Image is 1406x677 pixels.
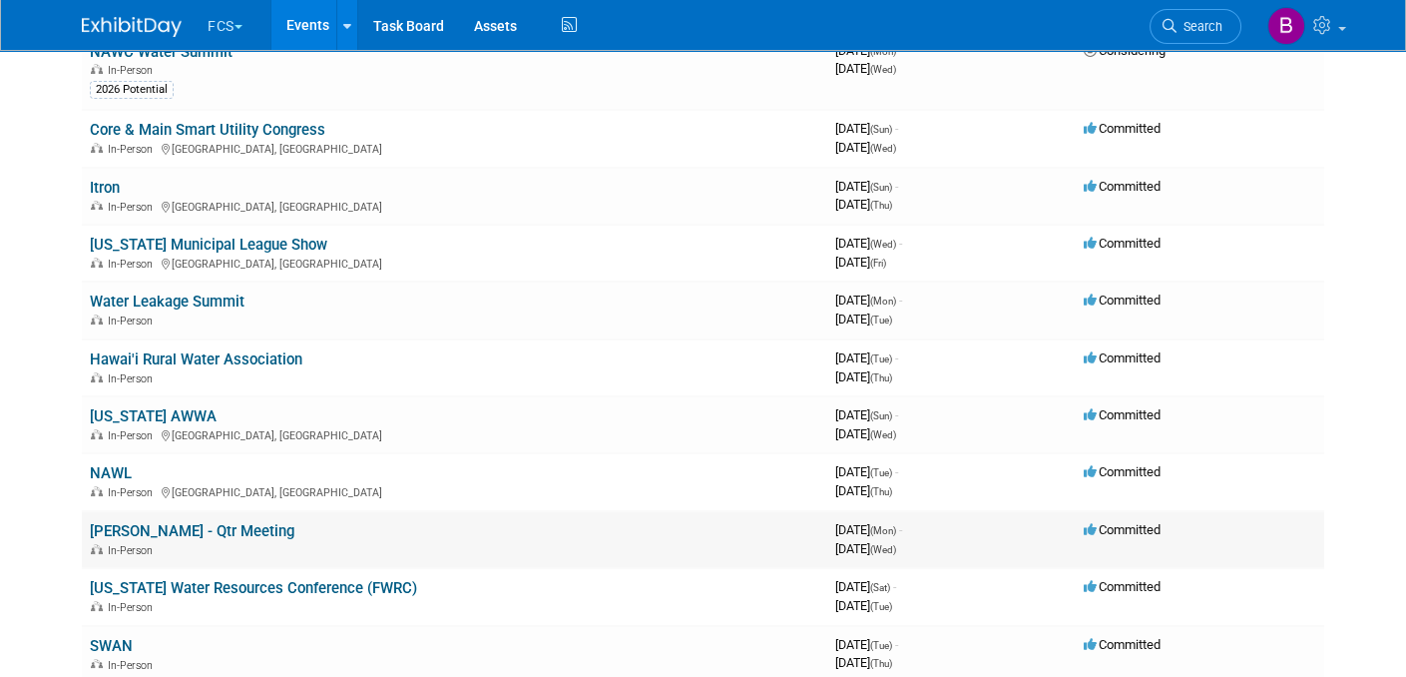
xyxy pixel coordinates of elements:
a: [US_STATE] AWWA [90,407,217,425]
span: In-Person [108,372,159,385]
span: Committed [1084,522,1161,537]
span: [DATE] [835,598,892,613]
span: (Wed) [870,143,896,154]
span: Committed [1084,464,1161,479]
img: In-Person Event [91,201,103,211]
span: In-Person [108,659,159,672]
span: - [895,464,898,479]
span: [DATE] [835,655,892,670]
img: ExhibitDay [82,17,182,37]
span: Committed [1084,637,1161,652]
span: - [895,407,898,422]
span: (Tue) [870,601,892,612]
img: In-Person Event [91,486,103,496]
span: Committed [1084,407,1161,422]
span: In-Person [108,544,159,557]
span: (Sat) [870,582,890,593]
span: In-Person [108,258,159,271]
a: Hawai'i Rural Water Association [90,350,302,368]
div: [GEOGRAPHIC_DATA], [GEOGRAPHIC_DATA] [90,140,819,156]
span: (Wed) [870,64,896,75]
img: In-Person Event [91,143,103,153]
span: [DATE] [835,312,892,327]
span: Committed [1084,579,1161,594]
img: In-Person Event [91,429,103,439]
a: [US_STATE] Water Resources Conference (FWRC) [90,579,417,597]
span: - [899,293,902,308]
span: (Fri) [870,258,886,269]
span: - [899,236,902,251]
span: (Thu) [870,658,892,669]
span: In-Person [108,601,159,614]
span: In-Person [108,315,159,328]
span: (Tue) [870,353,892,364]
span: [DATE] [835,197,892,212]
a: NAWL [90,464,132,482]
a: SWAN [90,637,133,655]
span: (Sun) [870,410,892,421]
span: (Sun) [870,124,892,135]
span: - [895,637,898,652]
img: In-Person Event [91,64,103,74]
img: In-Person Event [91,544,103,554]
div: 2026 Potential [90,81,174,99]
img: In-Person Event [91,659,103,669]
span: - [895,179,898,194]
span: [DATE] [835,637,898,652]
span: (Tue) [870,315,892,326]
span: - [895,350,898,365]
span: (Wed) [870,544,896,555]
div: [GEOGRAPHIC_DATA], [GEOGRAPHIC_DATA] [90,255,819,271]
span: Considering [1084,43,1166,58]
span: In-Person [108,64,159,77]
span: Committed [1084,121,1161,136]
span: (Mon) [870,525,896,536]
span: [DATE] [835,121,898,136]
a: [PERSON_NAME] - Qtr Meeting [90,522,294,540]
span: - [893,579,896,594]
span: [DATE] [835,369,892,384]
span: [DATE] [835,464,898,479]
span: [DATE] [835,350,898,365]
span: - [899,522,902,537]
a: Search [1150,9,1241,44]
span: In-Person [108,486,159,499]
span: Search [1176,19,1222,34]
span: (Thu) [870,372,892,383]
div: [GEOGRAPHIC_DATA], [GEOGRAPHIC_DATA] [90,198,819,214]
span: [DATE] [835,293,902,308]
span: [DATE] [835,483,892,498]
span: - [895,121,898,136]
span: [DATE] [835,426,896,441]
span: [DATE] [835,579,896,594]
span: In-Person [108,429,159,442]
span: (Wed) [870,239,896,250]
a: Core & Main Smart Utility Congress [90,121,325,139]
img: Barb DeWyer [1267,7,1305,45]
img: In-Person Event [91,315,103,325]
div: [GEOGRAPHIC_DATA], [GEOGRAPHIC_DATA] [90,483,819,499]
span: [DATE] [835,179,898,194]
span: (Tue) [870,467,892,478]
a: [US_STATE] Municipal League Show [90,236,327,254]
span: (Thu) [870,486,892,497]
span: Committed [1084,179,1161,194]
span: [DATE] [835,140,896,155]
a: Water Leakage Summit [90,293,244,311]
a: Itron [90,179,120,197]
span: [DATE] [835,255,886,270]
span: (Sun) [870,182,892,193]
span: (Thu) [870,200,892,211]
span: Committed [1084,236,1161,251]
span: (Mon) [870,46,896,57]
span: In-Person [108,143,159,156]
span: [DATE] [835,61,896,76]
span: (Wed) [870,429,896,440]
span: (Tue) [870,640,892,651]
span: Committed [1084,293,1161,308]
span: Committed [1084,350,1161,365]
img: In-Person Event [91,372,103,382]
span: (Mon) [870,296,896,307]
img: In-Person Event [91,258,103,268]
span: In-Person [108,201,159,214]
